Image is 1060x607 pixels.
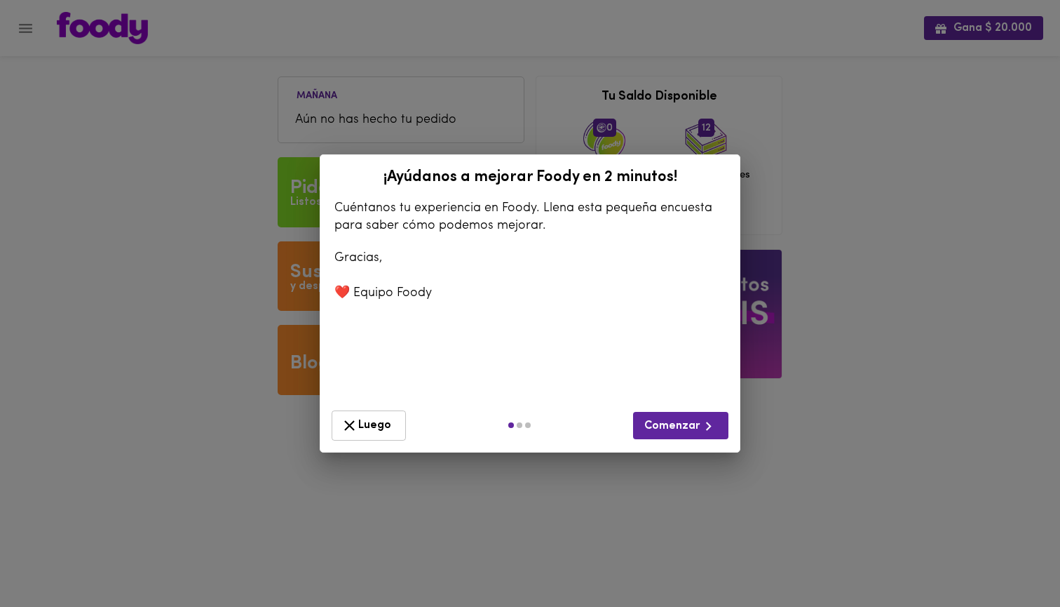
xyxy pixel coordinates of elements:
iframe: Messagebird Livechat Widget [979,526,1046,593]
p: Cuéntanos tu experiencia en Foody. Llena esta pequeña encuesta para saber cómo podemos mejorar. [334,200,726,235]
span: Luego [341,417,397,434]
span: Comenzar [644,418,717,435]
h2: ¡Ayúdanos a mejorar Foody en 2 minutos! [327,169,733,186]
button: Luego [332,411,406,441]
button: Comenzar [633,412,728,439]
p: Gracias, ❤️ Equipo Foody [334,250,726,303]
